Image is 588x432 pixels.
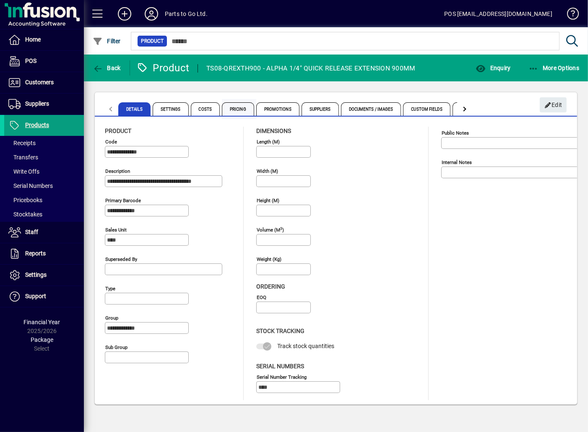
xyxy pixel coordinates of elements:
[25,100,49,107] span: Suppliers
[25,122,49,128] span: Products
[4,29,84,50] a: Home
[84,60,130,75] app-page-header-button: Back
[105,128,131,134] span: Product
[257,294,266,300] mat-label: EOQ
[105,256,137,262] mat-label: Superseded by
[4,222,84,243] a: Staff
[136,61,190,75] div: Product
[93,38,121,44] span: Filter
[257,256,281,262] mat-label: Weight (Kg)
[561,2,578,29] a: Knowledge Base
[4,72,84,93] a: Customers
[4,265,84,286] a: Settings
[280,226,282,230] sup: 3
[4,286,84,307] a: Support
[8,197,42,203] span: Pricebooks
[138,6,165,21] button: Profile
[91,34,123,49] button: Filter
[165,7,208,21] div: Parts to Go Ltd.
[302,102,339,116] span: Suppliers
[544,98,562,112] span: Edit
[474,60,513,75] button: Enquiry
[4,207,84,221] a: Stocktakes
[105,198,141,203] mat-label: Primary barcode
[8,168,39,175] span: Write Offs
[141,37,164,45] span: Product
[25,293,46,299] span: Support
[105,168,130,174] mat-label: Description
[257,168,278,174] mat-label: Width (m)
[25,79,54,86] span: Customers
[277,343,334,349] span: Track stock quantities
[257,227,284,233] mat-label: Volume (m )
[4,51,84,72] a: POS
[528,65,580,71] span: More Options
[25,250,46,257] span: Reports
[8,154,38,161] span: Transfers
[526,60,582,75] button: More Options
[4,179,84,193] a: Serial Numbers
[540,97,567,112] button: Edit
[118,102,151,116] span: Details
[8,211,42,218] span: Stocktakes
[256,102,299,116] span: Promotions
[153,102,189,116] span: Settings
[105,286,115,291] mat-label: Type
[442,130,469,136] mat-label: Public Notes
[4,243,84,264] a: Reports
[476,65,510,71] span: Enquiry
[105,227,127,233] mat-label: Sales unit
[256,328,304,334] span: Stock Tracking
[4,136,84,150] a: Receipts
[93,65,121,71] span: Back
[25,271,47,278] span: Settings
[105,315,118,321] mat-label: Group
[4,193,84,207] a: Pricebooks
[222,102,254,116] span: Pricing
[91,60,123,75] button: Back
[4,164,84,179] a: Write Offs
[444,7,552,21] div: POS [EMAIL_ADDRESS][DOMAIN_NAME]
[8,182,53,189] span: Serial Numbers
[341,102,401,116] span: Documents / Images
[206,62,415,75] div: TS08-QREXTH900 - ALPHA 1/4" QUICK RELEASE EXTENSION 900MM
[442,159,472,165] mat-label: Internal Notes
[111,6,138,21] button: Add
[25,36,41,43] span: Home
[257,198,279,203] mat-label: Height (m)
[257,139,280,145] mat-label: Length (m)
[31,336,53,343] span: Package
[8,140,36,146] span: Receipts
[256,128,291,134] span: Dimensions
[453,102,487,116] span: Website
[403,102,450,116] span: Custom Fields
[4,150,84,164] a: Transfers
[191,102,220,116] span: Costs
[24,319,60,325] span: Financial Year
[105,344,127,350] mat-label: Sub group
[105,139,117,145] mat-label: Code
[257,374,307,380] mat-label: Serial Number tracking
[256,363,304,370] span: Serial Numbers
[25,57,36,64] span: POS
[256,283,285,290] span: Ordering
[4,94,84,115] a: Suppliers
[25,229,38,235] span: Staff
